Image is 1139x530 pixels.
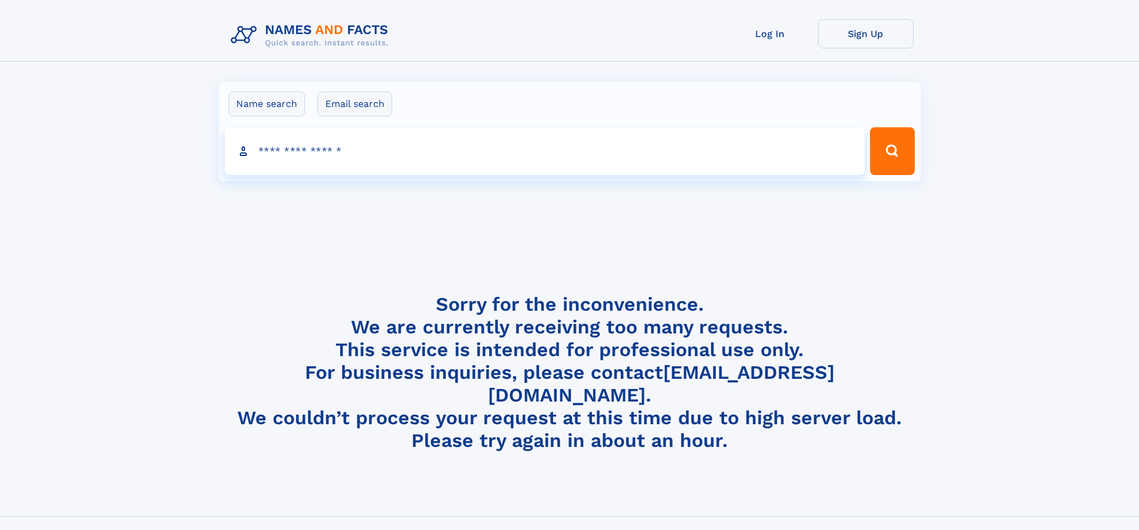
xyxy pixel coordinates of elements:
[225,127,865,175] input: search input
[818,19,914,48] a: Sign Up
[722,19,818,48] a: Log In
[488,361,835,406] a: [EMAIL_ADDRESS][DOMAIN_NAME]
[226,293,914,452] h4: Sorry for the inconvenience. We are currently receiving too many requests. This service is intend...
[870,127,914,175] button: Search Button
[317,91,392,117] label: Email search
[228,91,305,117] label: Name search
[226,19,398,51] img: Logo Names and Facts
